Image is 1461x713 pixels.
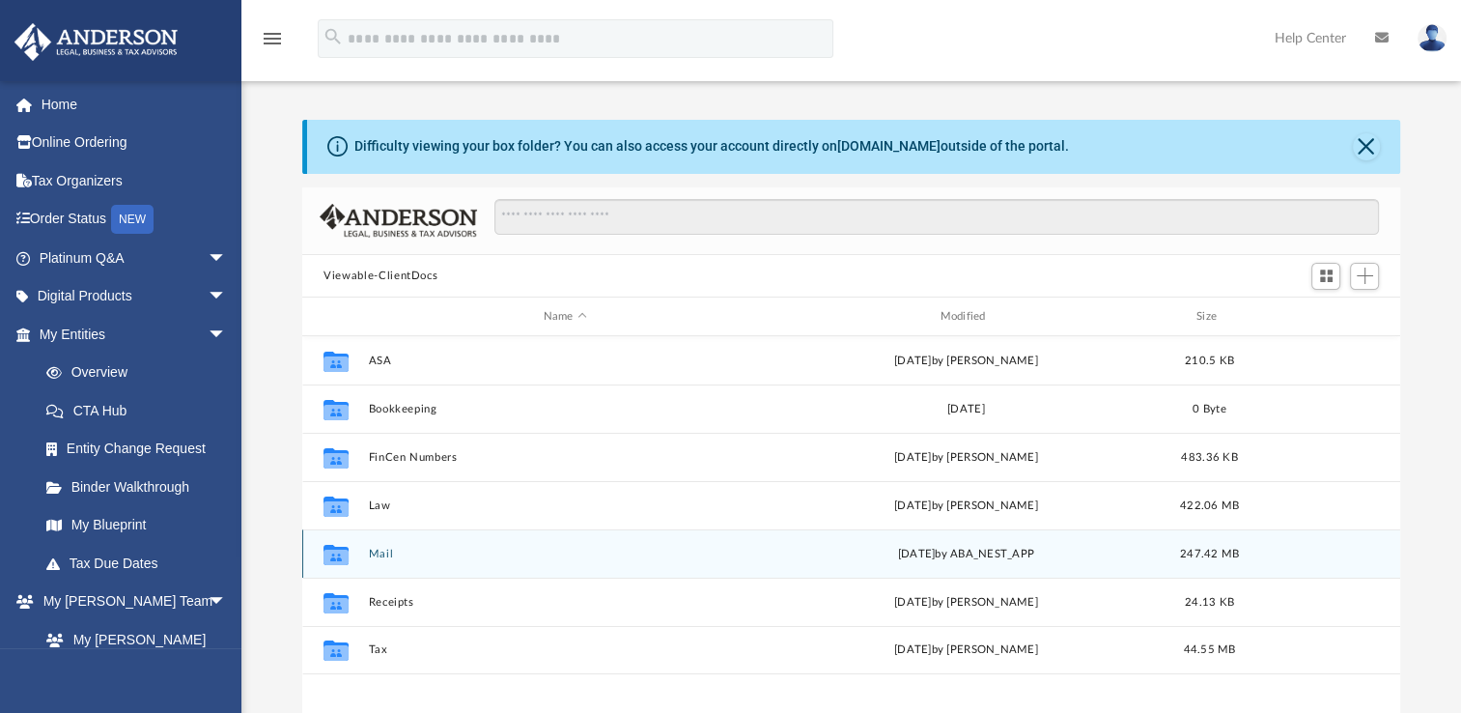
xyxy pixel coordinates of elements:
div: [DATE] by [PERSON_NAME] [770,498,1163,515]
a: My [PERSON_NAME] Teamarrow_drop_down [14,583,246,621]
a: CTA Hub [27,391,256,430]
div: Difficulty viewing your box folder? You can also access your account directly on outside of the p... [354,136,1069,157]
a: Platinum Q&Aarrow_drop_down [14,239,256,277]
img: Anderson Advisors Platinum Portal [9,23,183,61]
span: 422.06 MB [1180,500,1239,511]
a: Online Ordering [14,124,256,162]
button: Switch to Grid View [1311,263,1340,290]
button: Close [1353,133,1380,160]
i: menu [261,27,284,50]
a: Home [14,85,256,124]
button: Bookkeeping [369,403,762,415]
span: 210.5 KB [1185,356,1234,366]
a: [DOMAIN_NAME] [837,138,941,154]
span: 247.42 MB [1180,549,1239,559]
a: menu [261,37,284,50]
div: [DATE] [770,401,1163,418]
a: Tax Due Dates [27,544,256,583]
button: Viewable-ClientDocs [323,268,437,285]
div: [DATE] by [PERSON_NAME] [770,642,1163,659]
a: My Blueprint [27,506,246,545]
span: arrow_drop_down [208,277,246,317]
a: Digital Productsarrow_drop_down [14,277,256,316]
div: [DATE] by ABA_NEST_APP [770,546,1163,563]
span: 44.55 MB [1184,644,1236,655]
span: arrow_drop_down [208,315,246,355]
a: My [PERSON_NAME] Team [27,620,237,682]
span: arrow_drop_down [208,239,246,278]
button: Add [1350,263,1379,290]
a: Entity Change Request [27,430,256,469]
div: Modified [770,308,1163,326]
a: Tax Organizers [14,161,256,200]
div: NEW [111,205,154,234]
div: id [1256,308,1391,326]
button: Mail [369,548,762,560]
div: [DATE] by [PERSON_NAME] [770,594,1163,612]
div: [DATE] by [PERSON_NAME] [770,449,1163,467]
span: 483.36 KB [1181,452,1237,463]
div: id [311,308,359,326]
span: 0 Byte [1193,404,1226,414]
a: My Entitiesarrow_drop_down [14,315,256,354]
a: Order StatusNEW [14,200,256,240]
span: 24.13 KB [1185,597,1234,608]
div: Size [1171,308,1249,326]
a: Overview [27,354,256,392]
a: Binder Walkthrough [27,468,256,506]
button: Law [369,499,762,512]
span: arrow_drop_down [208,583,246,622]
button: Tax [369,643,762,656]
div: [DATE] by [PERSON_NAME] [770,353,1163,370]
img: User Pic [1418,24,1447,52]
input: Search files and folders [494,199,1379,236]
button: FinCen Numbers [369,451,762,464]
div: Name [368,308,761,326]
button: Receipts [369,596,762,609]
i: search [323,26,344,47]
button: ASA [369,355,762,367]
